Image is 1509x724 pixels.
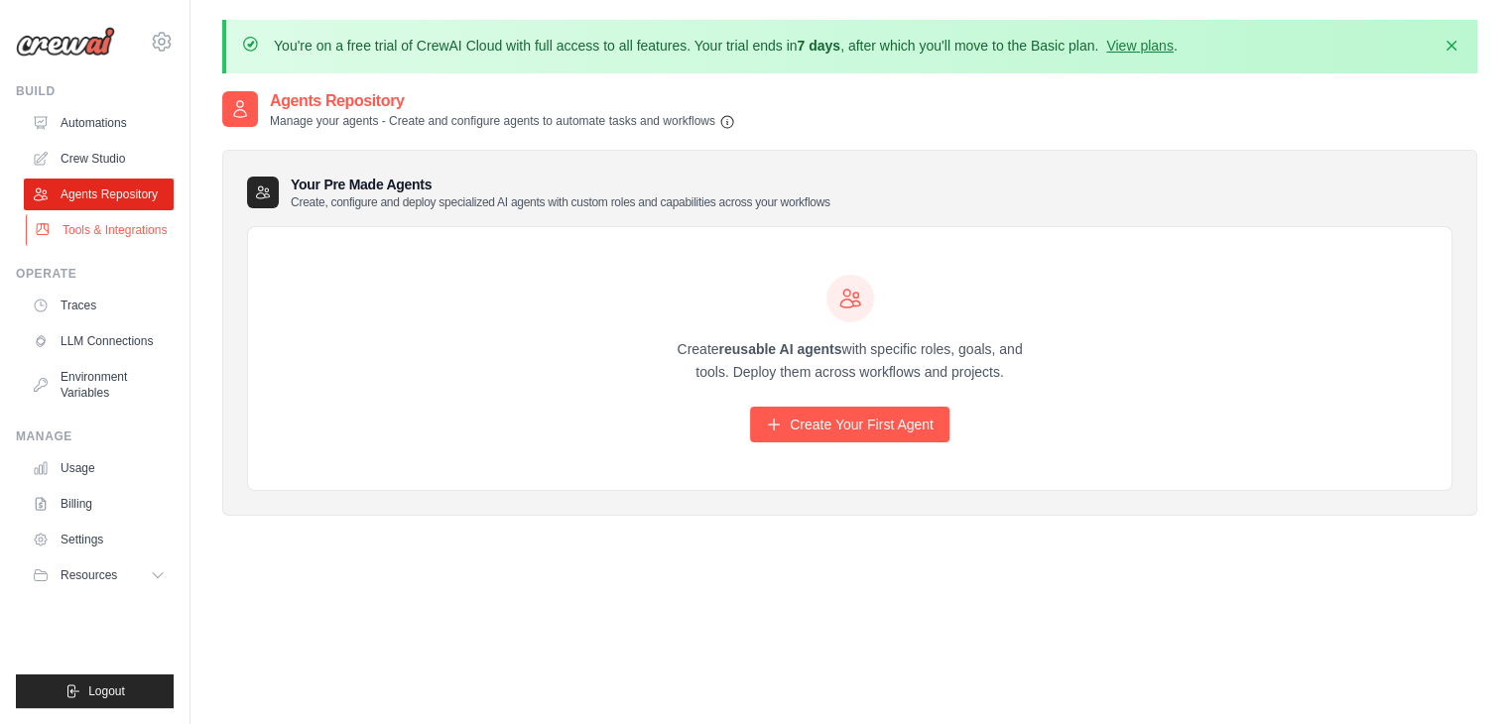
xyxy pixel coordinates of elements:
[16,266,174,282] div: Operate
[24,524,174,555] a: Settings
[24,361,174,409] a: Environment Variables
[24,452,174,484] a: Usage
[797,38,840,54] strong: 7 days
[16,428,174,444] div: Manage
[24,143,174,175] a: Crew Studio
[270,113,735,130] p: Manage your agents - Create and configure agents to automate tasks and workflows
[24,179,174,210] a: Agents Repository
[88,683,125,699] span: Logout
[24,107,174,139] a: Automations
[274,36,1178,56] p: You're on a free trial of CrewAI Cloud with full access to all features. Your trial ends in , aft...
[16,27,115,57] img: Logo
[61,567,117,583] span: Resources
[24,290,174,321] a: Traces
[291,194,830,210] p: Create, configure and deploy specialized AI agents with custom roles and capabilities across your...
[16,674,174,708] button: Logout
[718,341,841,357] strong: reusable AI agents
[26,214,176,246] a: Tools & Integrations
[16,83,174,99] div: Build
[24,325,174,357] a: LLM Connections
[24,559,174,591] button: Resources
[270,89,735,113] h2: Agents Repository
[24,488,174,520] a: Billing
[660,338,1041,384] p: Create with specific roles, goals, and tools. Deploy them across workflows and projects.
[750,407,949,442] a: Create Your First Agent
[1106,38,1173,54] a: View plans
[291,175,830,210] h3: Your Pre Made Agents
